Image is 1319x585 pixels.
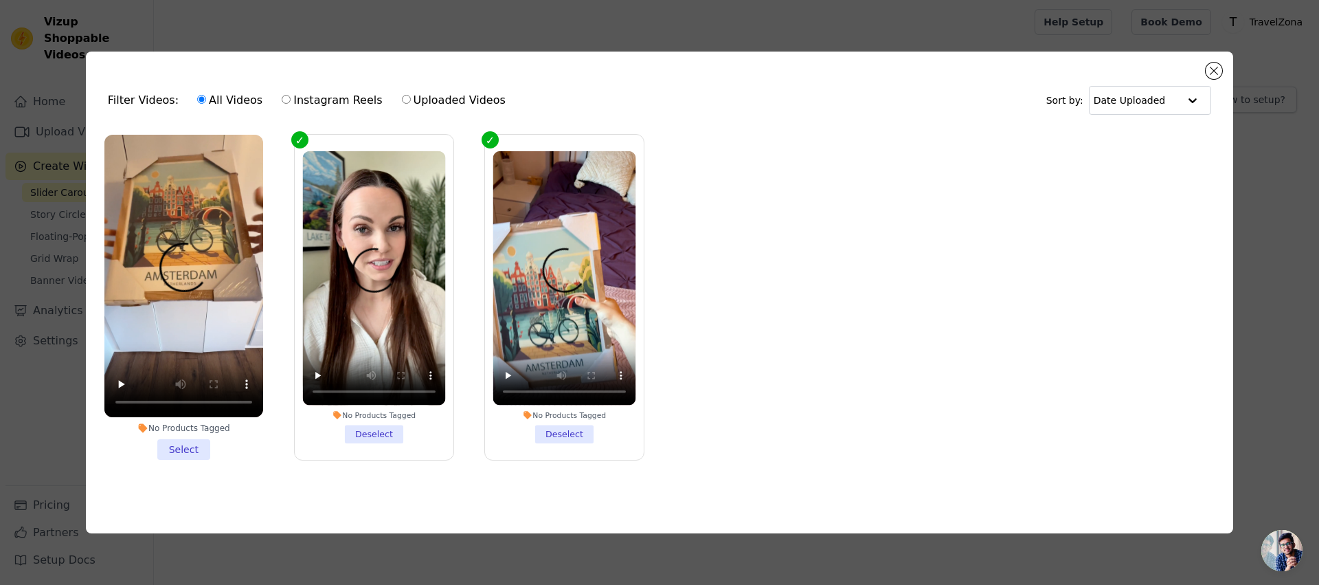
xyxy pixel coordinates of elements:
[196,91,263,109] label: All Videos
[1206,63,1222,79] button: Close modal
[104,423,263,434] div: No Products Tagged
[302,410,445,420] div: No Products Tagged
[1046,86,1212,115] div: Sort by:
[108,85,513,116] div: Filter Videos:
[1261,530,1303,571] div: Open chat
[493,410,635,420] div: No Products Tagged
[281,91,383,109] label: Instagram Reels
[401,91,506,109] label: Uploaded Videos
